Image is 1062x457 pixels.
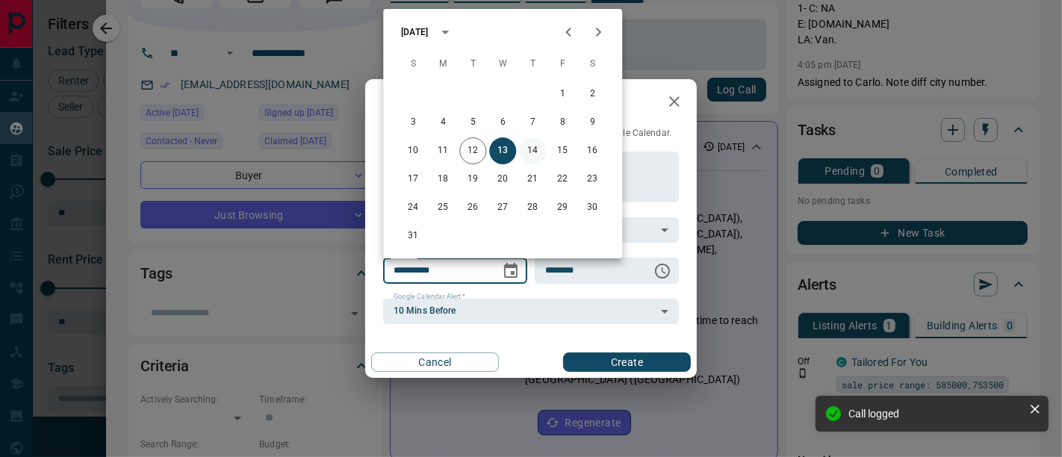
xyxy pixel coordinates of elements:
button: Next month [583,17,613,47]
button: Choose time, selected time is 6:00 AM [648,256,677,286]
button: 18 [429,166,456,193]
button: 24 [400,194,426,221]
span: Friday [549,49,576,79]
h2: New Task [365,79,467,127]
span: Tuesday [459,49,486,79]
button: 9 [579,109,606,136]
button: 11 [429,137,456,164]
span: Saturday [579,49,606,79]
button: 1 [549,81,576,108]
button: 3 [400,109,426,136]
button: 29 [549,194,576,221]
span: Sunday [400,49,426,79]
div: 10 Mins Before [383,299,679,324]
button: 31 [400,223,426,249]
span: Monday [429,49,456,79]
button: Choose date, selected date is Aug 13, 2025 [496,256,526,286]
span: Wednesday [489,49,516,79]
button: 17 [400,166,426,193]
button: Previous month [553,17,583,47]
button: 10 [400,137,426,164]
button: 28 [519,194,546,221]
button: 21 [519,166,546,193]
label: Google Calendar Alert [394,292,465,302]
button: 6 [489,109,516,136]
button: 15 [549,137,576,164]
button: 20 [489,166,516,193]
button: 7 [519,109,546,136]
button: 14 [519,137,546,164]
button: calendar view is open, switch to year view [432,19,458,45]
button: 27 [489,194,516,221]
button: 8 [549,109,576,136]
button: 5 [459,109,486,136]
button: 12 [459,137,486,164]
button: 4 [429,109,456,136]
span: Thursday [519,49,546,79]
div: Call logged [848,408,1023,420]
button: 13 [489,137,516,164]
div: [DATE] [401,25,428,39]
button: 25 [429,194,456,221]
button: 30 [579,194,606,221]
button: 23 [579,166,606,193]
button: Cancel [371,352,499,372]
button: 22 [549,166,576,193]
button: 16 [579,137,606,164]
button: 19 [459,166,486,193]
button: 2 [579,81,606,108]
button: Create [563,352,691,372]
button: 26 [459,194,486,221]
